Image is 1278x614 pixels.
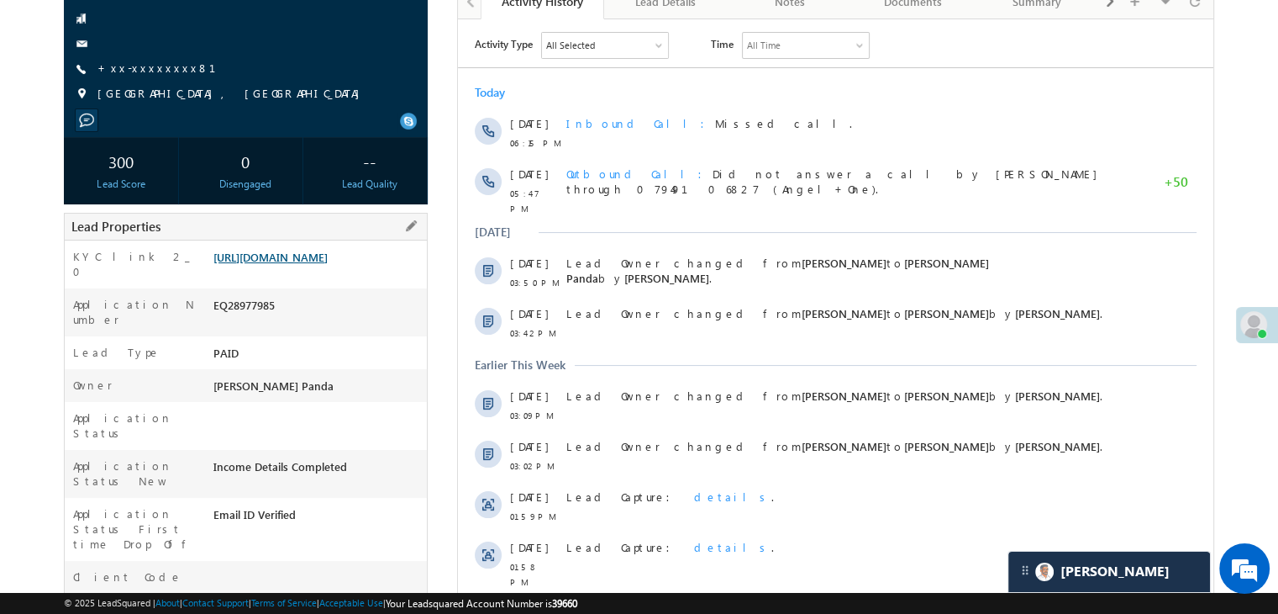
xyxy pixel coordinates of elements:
[108,521,223,535] span: Lead Capture:
[64,595,577,611] span: © 2025 LeadSquared | | | | |
[236,521,313,535] span: details
[52,306,103,321] span: 03:42 PM
[73,249,196,279] label: KYC link 2_0
[17,205,71,220] div: [DATE]
[73,506,196,552] label: Application Status First time Drop Off
[213,250,328,264] a: [URL][DOMAIN_NAME]
[17,13,75,38] span: Activity Type
[68,146,174,177] div: 300
[166,251,251,266] span: [PERSON_NAME]
[52,167,103,197] span: 05:47 PM
[253,13,276,38] span: Time
[192,177,298,192] div: Disengaged
[236,578,313,592] span: details
[557,369,642,384] span: [PERSON_NAME]
[73,410,196,441] label: Application Status
[236,470,313,484] span: details
[52,147,90,162] span: [DATE]
[446,287,531,301] span: [PERSON_NAME]
[52,470,90,485] span: [DATE]
[182,597,249,608] a: Contact Support
[88,19,137,34] div: All Selected
[52,439,103,454] span: 03:02 PM
[317,177,423,192] div: Lead Quality
[108,369,644,384] span: Lead Owner changed from to by .
[52,287,90,302] span: [DATE]
[386,597,577,610] span: Your Leadsquared Account Number is
[108,147,255,161] span: Outbound Call
[52,521,90,536] span: [DATE]
[108,147,648,177] span: Did not answer a call by [PERSON_NAME] through 07949106827 (Angel+One).
[706,155,730,175] span: +50
[1035,563,1054,581] img: Carter
[17,66,71,81] div: Today
[108,470,662,485] div: .
[108,236,531,266] span: Lead Owner changed from to by .
[1060,564,1170,580] span: Carter
[17,338,108,353] div: Earlier This Week
[557,287,642,301] span: [PERSON_NAME]
[446,369,531,384] span: [PERSON_NAME]
[108,420,644,434] span: Lead Owner changed from to by .
[108,521,662,536] div: .
[319,597,383,608] a: Acceptable Use
[192,146,298,177] div: 0
[289,19,323,34] div: All Time
[108,236,531,266] span: [PERSON_NAME] Panda
[344,420,429,434] span: [PERSON_NAME]
[108,97,257,111] span: Inbound Call
[73,458,196,489] label: Application Status New
[97,86,368,103] span: [GEOGRAPHIC_DATA], [GEOGRAPHIC_DATA]
[52,236,90,251] span: [DATE]
[84,13,210,39] div: All Selected
[52,389,103,404] span: 03:09 PM
[52,97,90,112] span: [DATE]
[344,369,429,384] span: [PERSON_NAME]
[108,578,223,592] span: Lead Capture:
[557,420,642,434] span: [PERSON_NAME]
[446,420,531,434] span: [PERSON_NAME]
[155,597,180,608] a: About
[73,297,196,327] label: Application Number
[552,597,577,610] span: 39660
[52,578,90,593] span: [DATE]
[68,177,174,192] div: Lead Score
[108,470,223,484] span: Lead Capture:
[344,287,429,301] span: [PERSON_NAME]
[108,287,644,301] span: Lead Owner changed from to by .
[73,569,182,585] label: Client Code
[251,597,317,608] a: Terms of Service
[317,146,423,177] div: --
[73,345,160,360] label: Lead Type
[97,61,236,75] a: +xx-xxxxxxxx81
[52,490,103,505] span: 01:59 PM
[71,218,160,235] span: Lead Properties
[52,116,103,131] span: 06:15 PM
[52,420,90,435] span: [DATE]
[52,256,103,271] span: 03:50 PM
[209,458,427,482] div: Income Details Completed
[209,297,427,320] div: EQ28977985
[108,97,394,111] span: Missed call.
[52,369,90,384] span: [DATE]
[213,378,334,393] span: [PERSON_NAME] Panda
[52,540,103,570] span: 01:58 PM
[1018,564,1032,577] img: carter-drag
[73,378,113,393] label: Owner
[209,345,427,368] div: PAID
[1007,551,1211,593] div: carter-dragCarter[PERSON_NAME]
[108,578,662,593] div: .
[344,236,429,251] span: [PERSON_NAME]
[209,506,427,530] div: Email ID Verified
